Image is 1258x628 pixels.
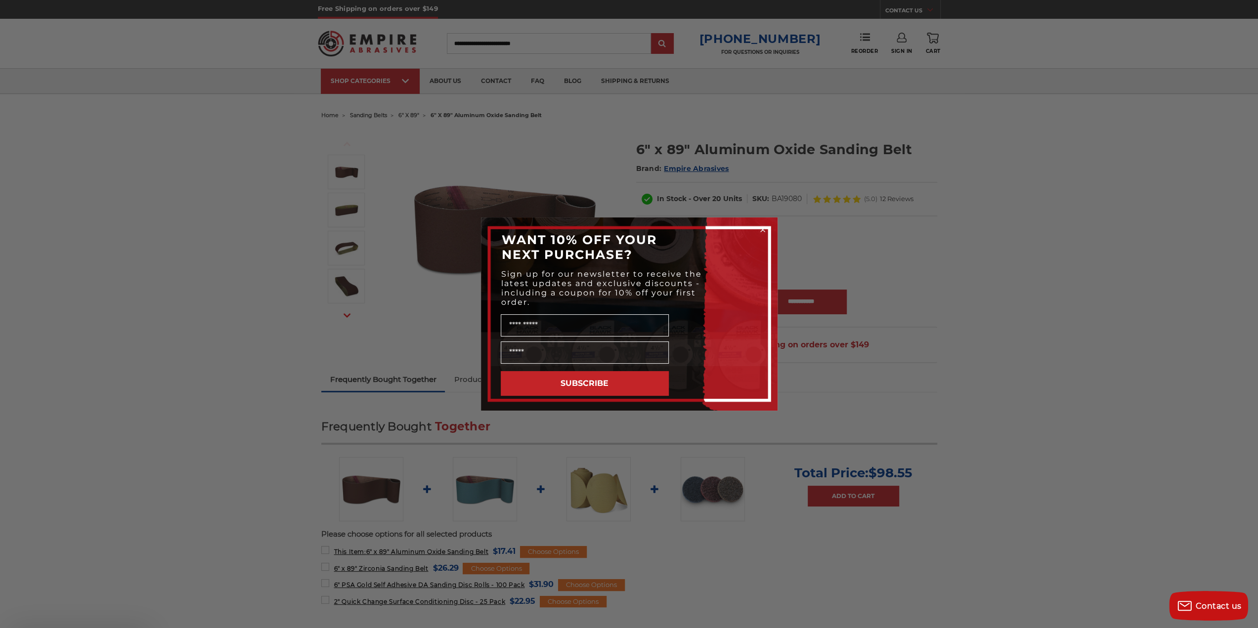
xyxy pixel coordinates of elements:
button: SUBSCRIBE [501,371,669,396]
span: WANT 10% OFF YOUR NEXT PURCHASE? [502,232,657,262]
button: Contact us [1169,591,1248,621]
input: Email [501,341,669,364]
span: Contact us [1196,601,1242,611]
button: Close dialog [758,225,768,235]
span: Sign up for our newsletter to receive the latest updates and exclusive discounts - including a co... [501,269,702,307]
